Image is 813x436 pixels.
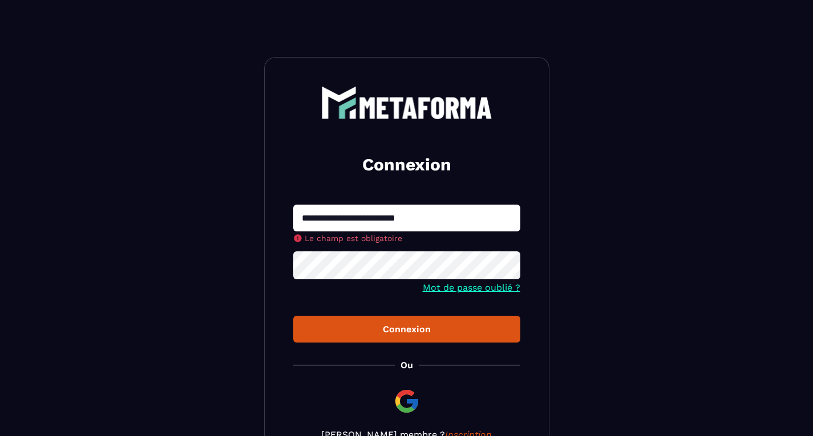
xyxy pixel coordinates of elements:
a: logo [293,86,520,119]
span: Le champ est obligatoire [305,234,402,243]
a: Mot de passe oublié ? [423,282,520,293]
img: google [393,388,420,415]
img: logo [321,86,492,119]
div: Connexion [302,324,511,335]
button: Connexion [293,316,520,343]
p: Ou [401,360,413,370]
h2: Connexion [307,153,507,176]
